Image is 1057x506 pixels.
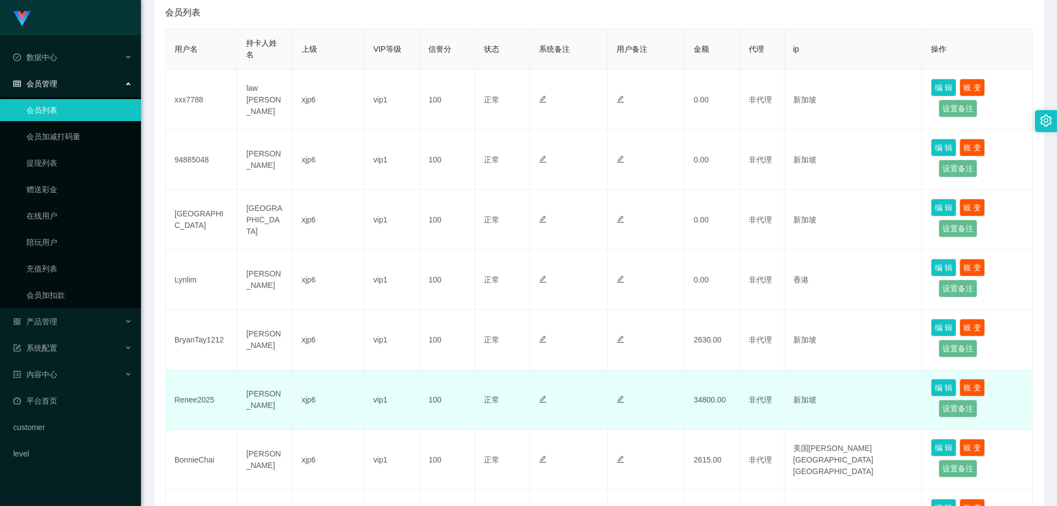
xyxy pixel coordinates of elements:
[685,310,740,370] td: 2630.00
[364,250,419,310] td: vip1
[237,430,292,490] td: [PERSON_NAME]
[26,99,132,121] a: 会员列表
[484,335,499,344] span: 正常
[960,319,985,336] button: 账 变
[419,70,475,130] td: 100
[749,155,772,164] span: 非代理
[166,70,237,130] td: xxx7788
[685,430,740,490] td: 2615.00
[364,310,419,370] td: vip1
[617,455,624,463] i: 图标: edit
[749,95,772,104] span: 非代理
[749,215,772,224] span: 非代理
[931,379,956,396] button: 编 辑
[13,370,57,379] span: 内容中心
[685,70,740,130] td: 0.00
[166,250,237,310] td: Lynlim
[13,79,57,88] span: 会员管理
[749,275,772,284] span: 非代理
[419,430,475,490] td: 100
[539,395,547,403] i: 图标: edit
[939,100,977,117] button: 设置备注
[939,460,977,477] button: 设置备注
[166,190,237,250] td: [GEOGRAPHIC_DATA]
[793,45,799,53] span: ip
[749,335,772,344] span: 非代理
[685,370,740,430] td: 34800.00
[960,79,985,96] button: 账 变
[428,45,451,53] span: 信誉分
[246,39,277,59] span: 持卡人姓名
[539,215,547,223] i: 图标: edit
[364,370,419,430] td: vip1
[26,126,132,148] a: 会员加减打码量
[931,259,956,276] button: 编 辑
[237,70,292,130] td: law [PERSON_NAME]
[13,318,21,325] i: 图标: appstore-o
[373,45,401,53] span: VIP等级
[175,45,198,53] span: 用户名
[685,190,740,250] td: 0.00
[484,155,499,164] span: 正常
[685,250,740,310] td: 0.00
[749,395,772,404] span: 非代理
[539,275,547,283] i: 图标: edit
[931,139,956,156] button: 编 辑
[13,344,57,352] span: 系统配置
[166,370,237,430] td: Renee2025
[165,6,200,19] span: 会员列表
[539,155,547,163] i: 图标: edit
[237,130,292,190] td: [PERSON_NAME]
[939,280,977,297] button: 设置备注
[419,310,475,370] td: 100
[931,439,956,456] button: 编 辑
[364,190,419,250] td: vip1
[960,139,985,156] button: 账 变
[617,335,624,343] i: 图标: edit
[685,130,740,190] td: 0.00
[939,160,977,177] button: 设置备注
[293,250,364,310] td: xjp6
[13,317,57,326] span: 产品管理
[166,130,237,190] td: 94885048
[484,455,499,464] span: 正常
[539,95,547,103] i: 图标: edit
[293,370,364,430] td: xjp6
[960,439,985,456] button: 账 变
[484,275,499,284] span: 正常
[784,70,923,130] td: 新加坡
[539,45,570,53] span: 系统备注
[237,370,292,430] td: [PERSON_NAME]
[293,430,364,490] td: xjp6
[26,152,132,174] a: 提现列表
[539,455,547,463] i: 图标: edit
[484,215,499,224] span: 正常
[617,155,624,163] i: 图标: edit
[617,275,624,283] i: 图标: edit
[166,310,237,370] td: BryanTay1212
[419,370,475,430] td: 100
[419,190,475,250] td: 100
[166,430,237,490] td: BonnieChai
[302,45,317,53] span: 上级
[939,400,977,417] button: 设置备注
[237,310,292,370] td: [PERSON_NAME]
[13,11,31,26] img: logo.9652507e.png
[1040,115,1052,127] i: 图标: setting
[26,258,132,280] a: 充值列表
[364,70,419,130] td: vip1
[784,310,923,370] td: 新加坡
[26,231,132,253] a: 陪玩用户
[617,95,624,103] i: 图标: edit
[237,190,292,250] td: [GEOGRAPHIC_DATA]
[419,130,475,190] td: 100
[419,250,475,310] td: 100
[694,45,709,53] span: 金额
[539,335,547,343] i: 图标: edit
[749,45,764,53] span: 代理
[784,190,923,250] td: 新加坡
[939,220,977,237] button: 设置备注
[784,430,923,490] td: 美国[PERSON_NAME][GEOGRAPHIC_DATA][GEOGRAPHIC_DATA]
[13,443,132,465] a: level
[960,379,985,396] button: 账 变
